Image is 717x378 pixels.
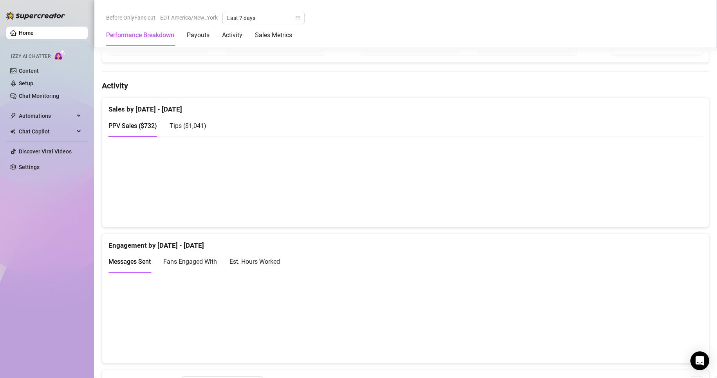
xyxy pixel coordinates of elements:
div: Sales by [DATE] - [DATE] [108,98,703,115]
a: Settings [19,164,40,170]
span: thunderbolt [10,113,16,119]
img: Chat Copilot [10,129,15,134]
div: Open Intercom Messenger [690,351,709,370]
span: EDT America/New_York [160,12,218,23]
img: AI Chatter [54,50,66,61]
span: Automations [19,110,74,122]
a: Chat Monitoring [19,93,59,99]
div: Activity [222,31,242,40]
h4: Activity [102,80,709,91]
span: Last 7 days [227,12,300,24]
span: Chat Copilot [19,125,74,138]
span: Tips ( $1,041 ) [170,122,206,130]
div: Est. Hours Worked [229,257,280,266]
a: Content [19,68,39,74]
div: Engagement by [DATE] - [DATE] [108,234,703,251]
a: Setup [19,80,33,86]
span: Messages Sent [108,258,151,265]
span: Izzy AI Chatter [11,53,51,60]
span: Before OnlyFans cut [106,12,155,23]
div: Sales Metrics [255,31,292,40]
a: Discover Viral Videos [19,148,72,155]
div: Performance Breakdown [106,31,174,40]
div: Payouts [187,31,210,40]
span: Fans Engaged With [163,258,217,265]
a: Home [19,30,34,36]
span: PPV Sales ( $732 ) [108,122,157,130]
img: logo-BBDzfeDw.svg [6,12,65,20]
span: calendar [296,16,300,20]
